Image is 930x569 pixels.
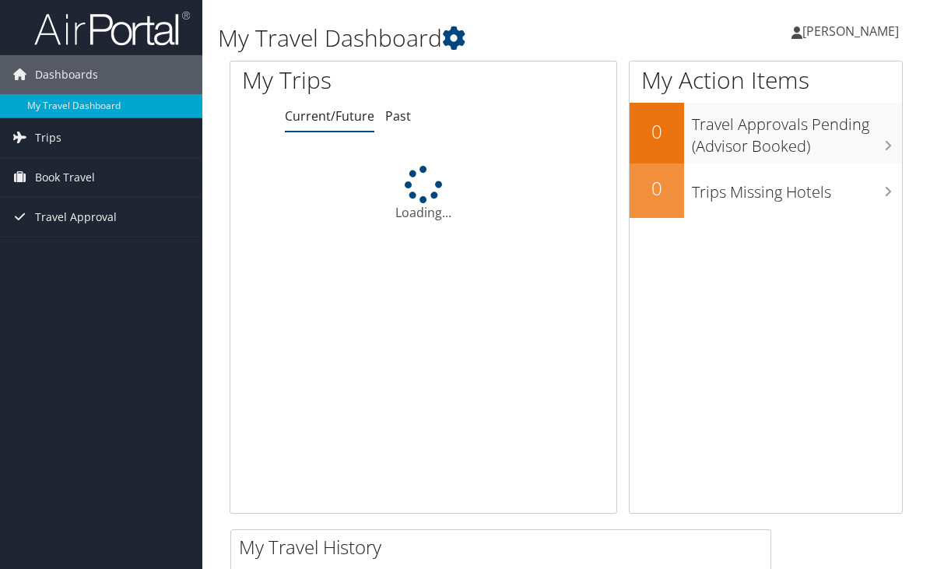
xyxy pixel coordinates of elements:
span: [PERSON_NAME] [802,23,899,40]
h1: My Action Items [630,64,902,97]
a: 0Trips Missing Hotels [630,163,902,218]
span: Trips [35,118,61,157]
span: Dashboards [35,55,98,94]
img: airportal-logo.png [34,10,190,47]
a: [PERSON_NAME] [791,8,914,54]
h2: My Travel History [239,534,770,560]
a: 0Travel Approvals Pending (Advisor Booked) [630,103,902,163]
h1: My Trips [242,64,444,97]
h2: 0 [630,118,684,145]
a: Current/Future [285,107,374,125]
h3: Travel Approvals Pending (Advisor Booked) [692,106,902,157]
h1: My Travel Dashboard [218,22,683,54]
a: Past [385,107,411,125]
span: Travel Approval [35,198,117,237]
h2: 0 [630,175,684,202]
div: Loading... [230,166,616,222]
h3: Trips Missing Hotels [692,174,902,203]
span: Book Travel [35,158,95,197]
